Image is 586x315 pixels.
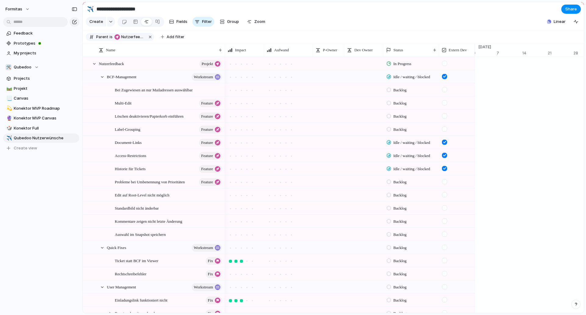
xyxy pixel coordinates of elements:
[115,112,183,119] span: Löschen deaktivieren/Papierkorb einführen
[393,297,407,303] span: Backlog
[115,218,182,225] span: Kommentare zeigen nicht letzte Änderung
[5,86,12,92] button: 🛤️
[85,4,95,14] button: ✈️
[199,152,222,160] button: Feature
[110,34,113,40] span: is
[115,296,168,303] span: Einladungslink funktioniert nicht
[121,34,145,40] span: Nutzerfeedback
[167,34,184,40] span: Add filter
[115,191,169,198] span: Edit auf Root-Level nicht möglich
[87,5,94,13] div: ✈️
[217,17,242,27] button: Group
[5,105,12,112] button: 💫
[5,135,12,141] button: ✈️
[6,95,11,102] div: 📃
[107,283,136,290] span: User Management
[201,125,213,134] span: Feature
[5,95,12,101] button: 📃
[192,283,222,291] button: workstream
[14,135,77,141] span: Qubedoo Nutzerwünsche
[201,138,213,147] span: Feature
[393,258,407,264] span: Backlog
[199,112,222,120] button: Feature
[206,270,222,278] button: Fix
[14,145,37,151] span: Create view
[3,63,79,72] button: 🛠️Qubedoo
[393,232,407,238] span: Backlog
[96,34,108,40] span: Parent
[194,283,213,291] span: workstream
[115,270,146,277] span: Rechtschreibefehler
[115,139,142,146] span: Document-Links
[6,115,11,122] div: 🔮
[194,73,213,81] span: workstream
[3,39,79,48] a: Prototypes
[167,17,190,27] button: Fields
[5,115,12,121] button: 🔮
[115,231,166,238] span: Auswahl im Snapshot speichern
[14,86,77,92] span: Projekt
[393,100,407,106] span: Backlog
[393,126,407,133] span: Backlog
[3,104,79,113] div: 💫Konektor MVP Roadmap
[201,178,213,186] span: Feature
[244,17,268,27] button: Zoom
[6,135,11,142] div: ✈️
[176,19,187,25] span: Fields
[14,75,77,82] span: Projects
[115,152,146,159] span: Access-Restrictions
[208,270,213,278] span: Fix
[201,99,213,108] span: Feature
[393,218,407,225] span: Backlog
[107,244,126,251] span: Quick Fixes
[192,73,222,81] button: workstream
[3,29,79,38] a: Feedback
[201,165,213,173] span: Feature
[114,34,145,40] span: Nutzerfeedback
[115,126,140,133] span: Label-Grouping
[14,95,77,101] span: Canvas
[522,50,548,56] div: 14
[208,296,213,305] span: Fix
[115,99,132,106] span: Multi-Edit
[5,6,22,12] span: Formitas
[3,134,79,143] a: ✈️Qubedoo Nutzerwünsche
[108,34,114,40] button: is
[199,126,222,134] button: Feature
[393,179,407,185] span: Backlog
[393,284,407,290] span: Backlog
[548,50,573,56] div: 21
[254,19,265,25] span: Zoom
[115,178,185,185] span: Probleme bei Umbenennung von Prioritäten
[14,115,77,121] span: Konektor MVP Canvas
[201,152,213,160] span: Feature
[3,84,79,93] a: 🛤️Projekt
[89,19,103,25] span: Create
[208,257,213,265] span: Fix
[14,40,77,46] span: Prototypes
[393,140,430,146] span: Idle / waiting / blocked
[115,204,159,211] span: Standardbild nicht änderbar
[393,87,407,93] span: Backlog
[107,73,136,80] span: BCF-Management
[393,166,430,172] span: Idle / waiting / blocked
[113,34,146,40] button: Nutzerfeedback
[3,94,79,103] div: 📃Canvas
[6,105,11,112] div: 💫
[199,99,222,107] button: Feature
[115,165,146,172] span: Historie für Tickets
[393,192,407,198] span: Backlog
[206,296,222,304] button: Fix
[3,114,79,123] div: 🔮Konektor MVP Canvas
[157,33,188,41] button: Add filter
[199,178,222,186] button: Feature
[199,139,222,147] button: Feature
[6,125,11,132] div: 🎲
[192,17,214,27] button: Filter
[475,44,495,50] span: [DATE]
[201,60,213,68] span: Projekt
[14,125,77,131] span: Konektor Full
[393,113,407,119] span: Backlog
[14,30,77,36] span: Feedback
